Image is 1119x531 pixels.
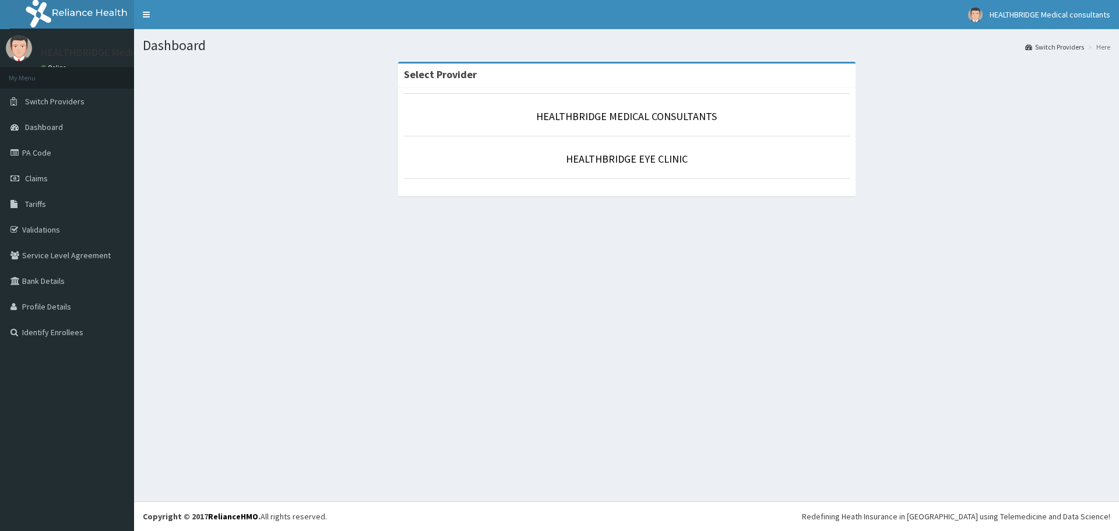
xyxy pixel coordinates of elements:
[143,38,1110,53] h1: Dashboard
[802,511,1110,522] div: Redefining Heath Insurance in [GEOGRAPHIC_DATA] using Telemedicine and Data Science!
[208,511,258,522] a: RelianceHMO
[134,501,1119,531] footer: All rights reserved.
[990,9,1110,20] span: HEALTHBRIDGE Medical consultants
[404,68,477,81] strong: Select Provider
[25,122,63,132] span: Dashboard
[25,173,48,184] span: Claims
[25,199,46,209] span: Tariffs
[536,110,717,123] a: HEALTHBRIDGE MEDICAL CONSULTANTS
[968,8,983,22] img: User Image
[1085,42,1110,52] li: Here
[41,64,69,72] a: Online
[143,511,261,522] strong: Copyright © 2017 .
[6,35,32,61] img: User Image
[25,96,85,107] span: Switch Providers
[1025,42,1084,52] a: Switch Providers
[566,152,688,166] a: HEALTHBRIDGE EYE CLINIC
[41,47,203,58] p: HEALTHBRIDGE Medical consultants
